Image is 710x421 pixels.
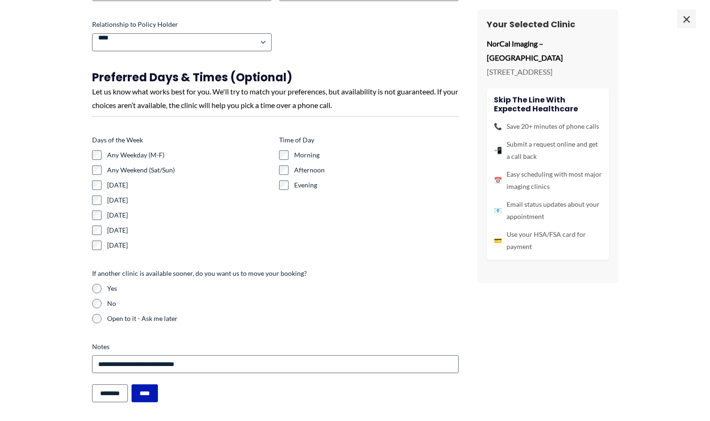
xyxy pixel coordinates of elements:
[494,198,602,223] li: Email status updates about your appointment
[92,342,459,351] label: Notes
[107,284,459,293] label: Yes
[487,19,609,30] h3: Your Selected Clinic
[107,165,272,175] label: Any Weekend (Sat/Sun)
[107,299,459,308] label: No
[107,226,272,235] label: [DATE]
[107,150,272,160] label: Any Weekday (M-F)
[494,168,602,193] li: Easy scheduling with most major imaging clinics
[494,120,502,133] span: 📞
[92,135,143,145] legend: Days of the Week
[294,150,459,160] label: Morning
[92,269,307,278] legend: If another clinic is available sooner, do you want us to move your booking?
[92,70,459,85] h3: Preferred Days & Times (Optional)
[494,204,502,217] span: 📧
[487,37,609,64] p: NorCal Imaging – [GEOGRAPHIC_DATA]
[487,65,609,79] p: [STREET_ADDRESS]
[494,174,502,187] span: 📅
[107,195,272,205] label: [DATE]
[92,85,459,112] div: Let us know what works best for you. We'll try to match your preferences, but availability is not...
[494,120,602,133] li: Save 20+ minutes of phone calls
[494,234,502,247] span: 💳
[494,228,602,253] li: Use your HSA/FSA card for payment
[494,138,602,163] li: Submit a request online and get a call back
[294,165,459,175] label: Afternoon
[92,20,272,29] label: Relationship to Policy Holder
[494,95,602,113] h4: Skip the line with Expected Healthcare
[494,144,502,156] span: 📲
[107,180,272,190] label: [DATE]
[677,9,696,28] span: ×
[107,241,272,250] label: [DATE]
[294,180,459,190] label: Evening
[107,314,459,323] label: Open to it - Ask me later
[107,210,272,220] label: [DATE]
[279,135,314,145] legend: Time of Day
